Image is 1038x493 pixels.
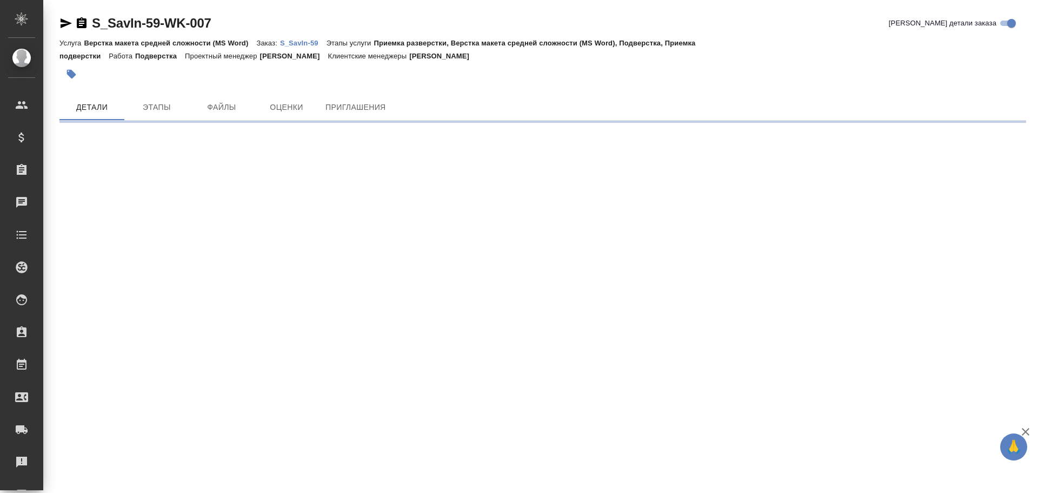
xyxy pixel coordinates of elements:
button: Скопировать ссылку для ЯМессенджера [59,17,72,30]
p: S_SavIn-59 [280,39,327,47]
p: Приемка разверстки, Верстка макета средней сложности (MS Word), Подверстка, Приемка подверстки [59,39,695,60]
button: 🙏 [1000,433,1027,461]
span: Файлы [196,101,248,114]
p: Работа [109,52,135,60]
p: Заказ: [256,39,280,47]
p: Услуга [59,39,84,47]
p: Клиентские менеджеры [328,52,409,60]
span: Детали [66,101,118,114]
p: [PERSON_NAME] [260,52,328,60]
button: Добавить тэг [59,62,83,86]
p: Подверстка [135,52,185,60]
span: Этапы [131,101,183,114]
p: Проектный менеджер [185,52,259,60]
button: Скопировать ссылку [75,17,88,30]
a: S_SavIn-59 [280,38,327,47]
span: 🙏 [1004,436,1023,458]
p: [PERSON_NAME] [409,52,477,60]
p: Этапы услуги [327,39,374,47]
span: Оценки [261,101,312,114]
a: S_SavIn-59-WK-007 [92,16,211,30]
span: Приглашения [325,101,386,114]
p: Верстка макета средней сложности (MS Word) [84,39,256,47]
span: [PERSON_NAME] детали заказа [889,18,996,29]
